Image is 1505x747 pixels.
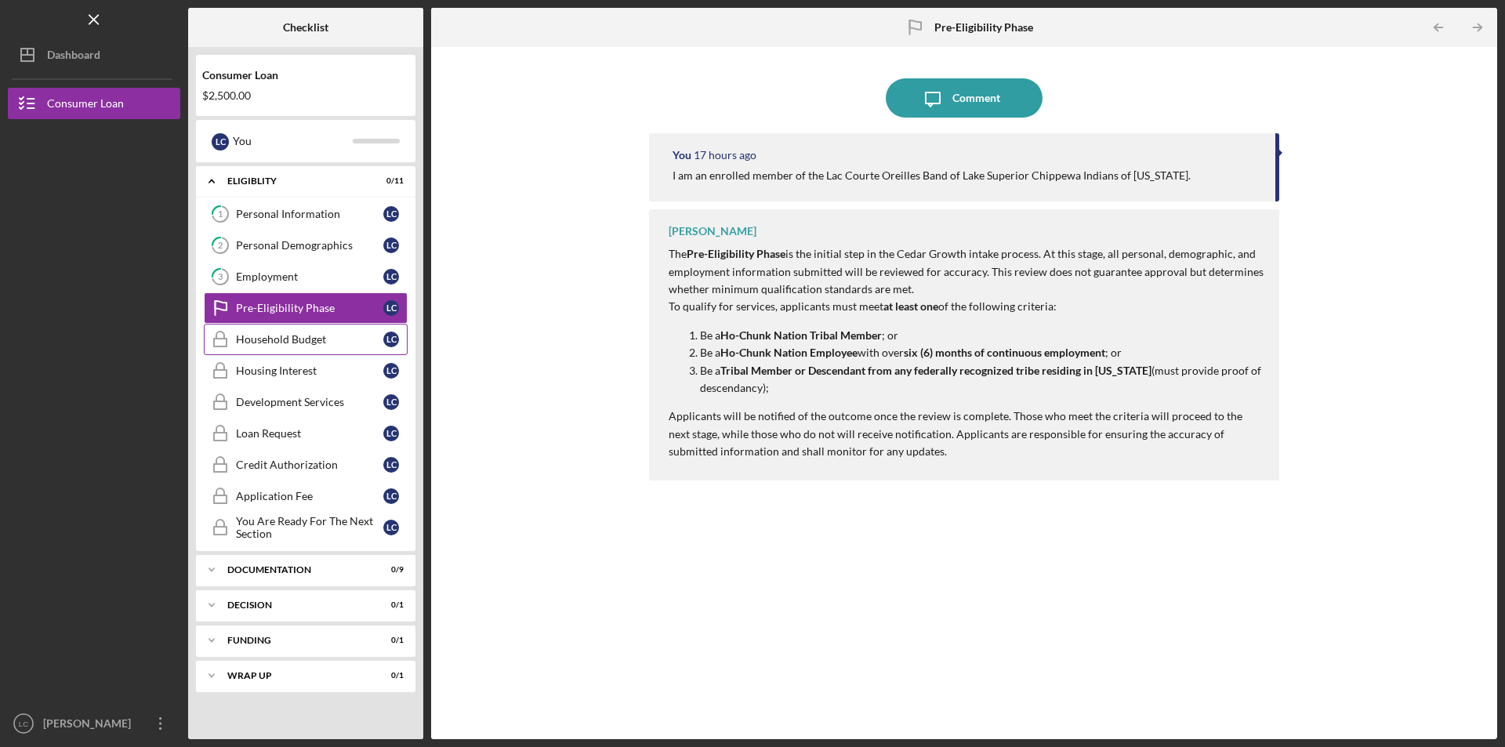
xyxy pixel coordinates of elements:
time: 2025-10-14 20:38 [694,149,756,161]
div: 0 / 1 [375,636,404,645]
div: Personal Information [236,208,383,220]
div: 0 / 1 [375,600,404,610]
a: Housing InterestLC [204,355,408,386]
strong: Pre-Eligibility Phase [687,247,785,260]
div: 0 / 1 [375,671,404,680]
tspan: 1 [218,209,223,219]
tspan: 2 [218,241,223,251]
div: L C [383,363,399,379]
p: Be a with over ; or [700,344,1264,361]
div: L C [383,206,399,222]
div: Consumer Loan [47,88,124,123]
div: Wrap up [227,671,364,680]
strong: at least one [883,299,938,313]
b: Pre-Eligibility Phase [934,21,1033,34]
p: Applicants will be notified of the outcome once the review is complete. Those who meet the criter... [669,408,1264,460]
a: Pre-Eligibility PhaseLC [204,292,408,324]
a: 2Personal DemographicsLC [204,230,408,261]
div: Housing Interest [236,364,383,377]
div: $2,500.00 [202,89,409,102]
div: You [673,149,691,161]
div: Funding [227,636,364,645]
a: 3EmploymentLC [204,261,408,292]
strong: Ho-Chunk Nation Employee [720,346,858,359]
tspan: 3 [218,272,223,282]
div: Documentation [227,565,364,575]
p: To qualify for services, applicants must meet of the following criteria: [669,298,1264,315]
strong: six (6) months of continuous employment [904,346,1105,359]
div: L C [383,426,399,441]
button: Dashboard [8,39,180,71]
div: 0 / 11 [375,176,404,186]
a: Loan RequestLC [204,418,408,449]
button: LC[PERSON_NAME] [8,708,180,739]
strong: Tribal Member or Descendant from any federally recognized tribe residing in [US_STATE] [720,364,1151,377]
div: L C [383,300,399,316]
div: [PERSON_NAME] [39,708,141,743]
div: L C [383,488,399,504]
a: You Are Ready For The Next SectionLC [204,512,408,543]
a: Household BudgetLC [204,324,408,355]
div: Household Budget [236,333,383,346]
div: L C [383,520,399,535]
a: Credit AuthorizationLC [204,449,408,480]
button: Comment [886,78,1043,118]
div: Pre-Eligibility Phase [236,302,383,314]
div: Employment [236,270,383,283]
div: Eligiblity [227,176,364,186]
div: Consumer Loan [202,69,409,82]
div: You Are Ready For The Next Section [236,515,383,540]
text: LC [19,720,28,728]
div: Loan Request [236,427,383,440]
p: Be a (must provide proof of descendancy); [700,362,1264,397]
div: 0 / 9 [375,565,404,575]
a: Development ServicesLC [204,386,408,418]
div: Development Services [236,396,383,408]
div: Dashboard [47,39,100,74]
p: The is the initial step in the Cedar Growth intake process. At this stage, all personal, demograp... [669,245,1264,298]
strong: Ho-Chunk Nation Tribal [720,328,838,342]
b: Checklist [283,21,328,34]
div: Comment [952,78,1000,118]
a: 1Personal InformationLC [204,198,408,230]
div: Application Fee [236,490,383,502]
a: Application FeeLC [204,480,408,512]
button: Consumer Loan [8,88,180,119]
p: Be a ; or [700,327,1264,344]
div: Personal Demographics [236,239,383,252]
div: Decision [227,600,364,610]
div: L C [383,394,399,410]
div: L C [383,457,399,473]
div: L C [383,269,399,285]
div: [PERSON_NAME] [669,225,756,238]
strong: Member [840,328,882,342]
div: L C [383,332,399,347]
div: Credit Authorization [236,459,383,471]
div: You [233,128,353,154]
div: I am an enrolled member of the Lac Courte Oreilles Band of Lake Superior Chippewa Indians of [US_... [673,169,1191,182]
div: L C [212,133,229,150]
div: L C [383,238,399,253]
